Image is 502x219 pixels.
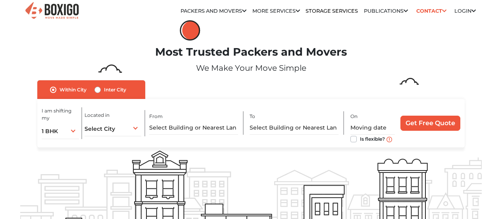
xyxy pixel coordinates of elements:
label: Inter City [104,85,126,95]
label: Within City [60,85,87,95]
span: 1 BHK [42,128,58,135]
img: move_date_info [387,137,392,142]
input: Get Free Quote [400,116,460,131]
input: Select Building or Nearest Landmark [250,121,338,135]
p: We Make Your Move Simple [20,62,482,74]
label: Located in [85,112,110,119]
img: Boxigo [24,1,80,21]
input: Select Building or Nearest Landmark [149,121,238,135]
label: I am shifting my [42,107,79,122]
h1: Most Trusted Packers and Movers [20,46,482,59]
a: Publications [364,8,408,14]
a: More services [252,8,300,14]
a: Login [454,8,476,14]
span: Select City [85,125,115,132]
a: Packers and Movers [181,8,246,14]
a: Contact [414,5,449,17]
label: On [350,113,358,120]
label: From [149,113,163,120]
label: Is flexible? [360,134,385,143]
input: Moving date [350,121,395,135]
a: Storage Services [306,8,358,14]
label: To [250,113,255,120]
